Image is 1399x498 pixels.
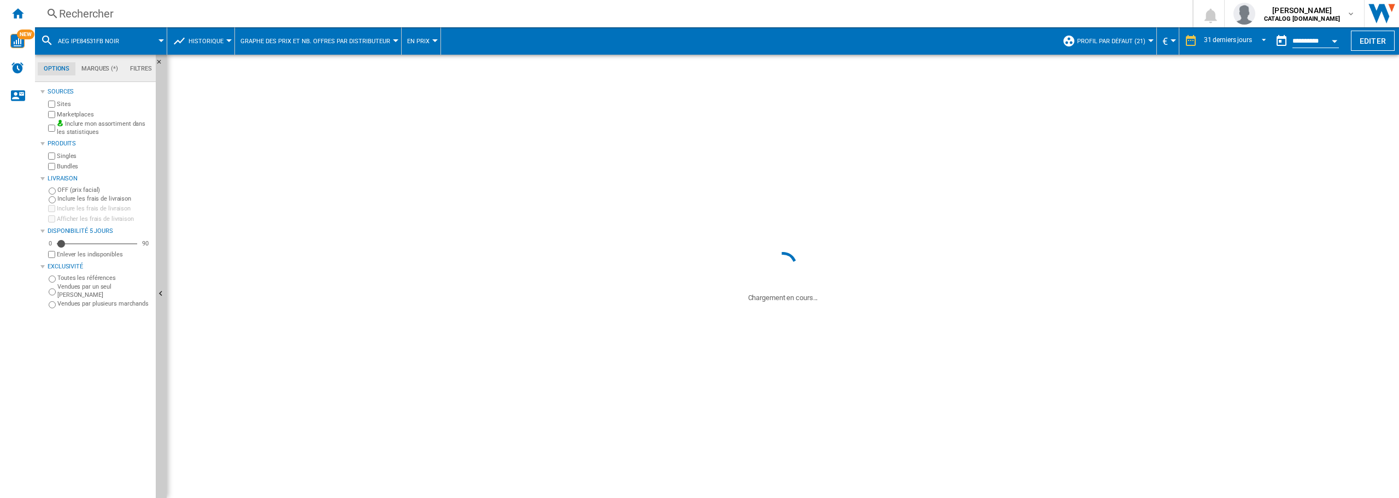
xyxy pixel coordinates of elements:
div: Rechercher [59,6,1164,21]
img: profile.jpg [1233,3,1255,25]
span: [PERSON_NAME] [1264,5,1340,16]
b: CATALOG [DOMAIN_NAME] [1264,15,1340,22]
img: wise-card.svg [10,34,25,48]
span: NEW [17,30,34,39]
img: alerts-logo.svg [11,61,24,74]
